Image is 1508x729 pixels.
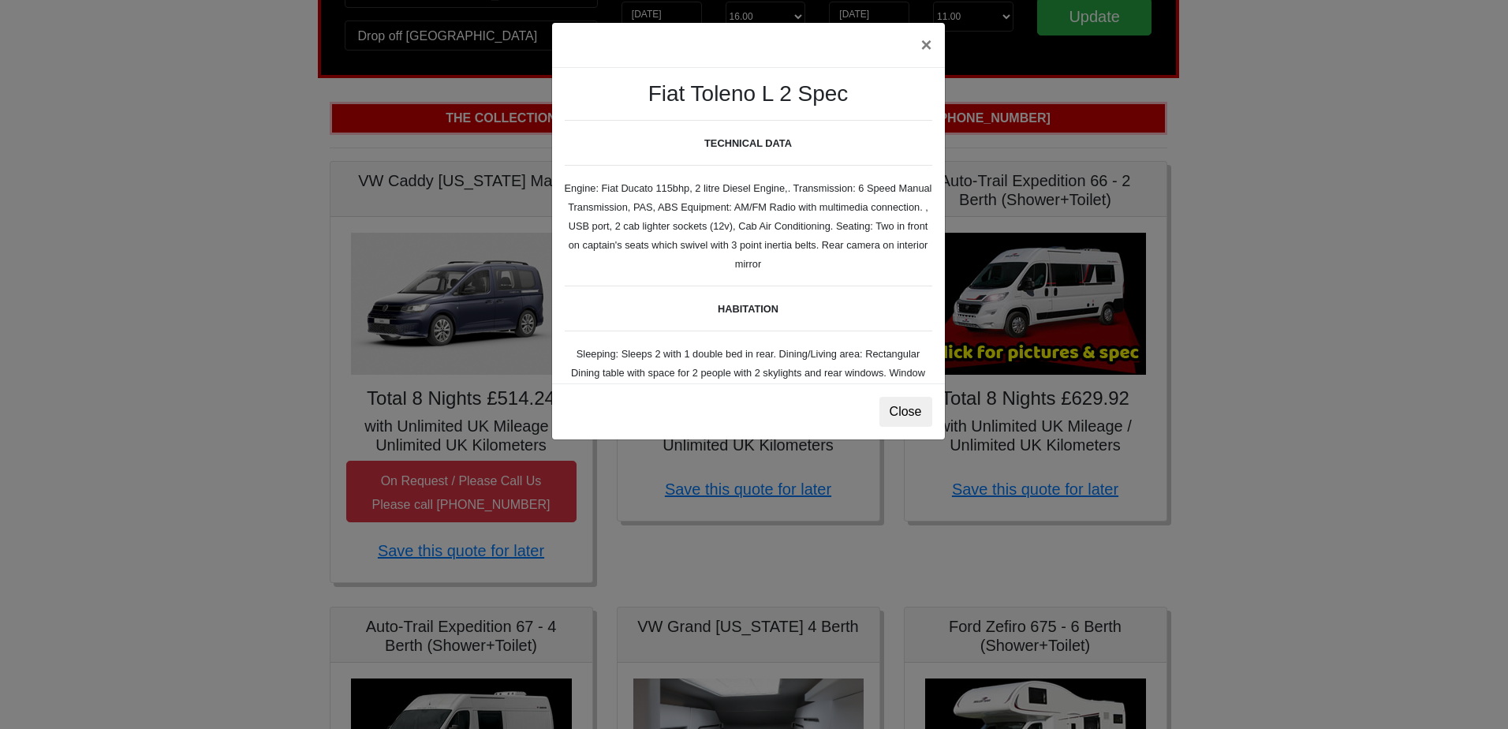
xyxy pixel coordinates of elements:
h3: Fiat Toleno L 2 Spec [565,80,932,107]
b: TECHNICAL DATA [704,137,792,149]
b: HABITATION [718,303,778,315]
button: Close [879,397,932,427]
button: × [908,23,944,67]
